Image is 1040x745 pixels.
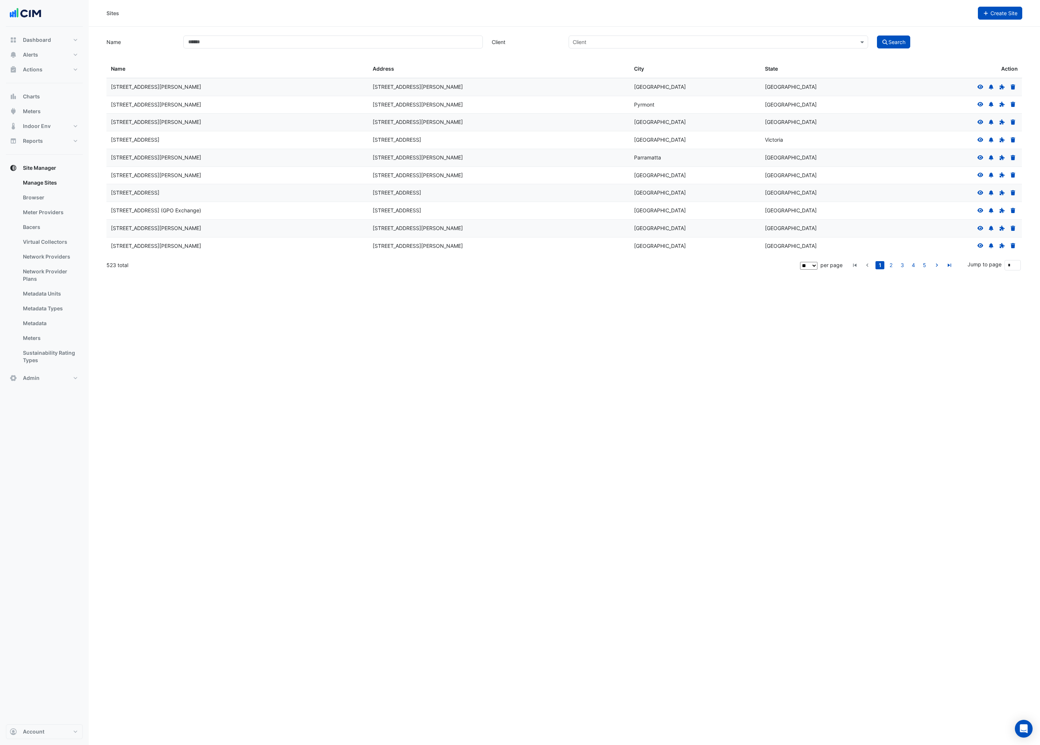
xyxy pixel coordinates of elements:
a: Delete Site [1010,225,1016,231]
div: [STREET_ADDRESS][PERSON_NAME] [373,101,626,109]
a: go to first page [850,261,859,269]
a: Metadata Types [17,301,83,316]
div: Pyrmont [634,101,756,109]
span: Action [1001,65,1018,73]
button: Meters [6,104,83,119]
button: Create Site [978,7,1023,20]
span: Create Site [990,10,1017,16]
app-icon: Admin [10,374,17,382]
label: Jump to page [968,260,1002,268]
a: Delete Site [1010,136,1016,143]
label: Name [102,36,179,48]
div: Parramatta [634,154,756,162]
a: Delete Site [1010,189,1016,196]
button: Indoor Env [6,119,83,134]
li: page 5 [919,261,930,269]
span: Alerts [23,51,38,58]
span: Name [111,65,125,72]
span: Meters [23,108,41,115]
div: [GEOGRAPHIC_DATA] [634,242,756,250]
button: Search [877,36,910,48]
div: [GEOGRAPHIC_DATA] [634,189,756,197]
app-icon: Charts [10,93,17,100]
span: Admin [23,374,40,382]
div: [STREET_ADDRESS][PERSON_NAME] [373,242,626,250]
a: go to previous page [863,261,872,269]
a: Delete Site [1010,101,1016,108]
a: go to last page [945,261,954,269]
app-icon: Site Manager [10,164,17,172]
div: [STREET_ADDRESS][PERSON_NAME] [373,154,626,162]
span: Account [23,728,44,735]
span: City [634,65,644,72]
div: Victoria [765,136,887,144]
a: Delete Site [1010,243,1016,249]
div: [GEOGRAPHIC_DATA] [765,154,887,162]
button: Dashboard [6,33,83,47]
div: [STREET_ADDRESS][PERSON_NAME] [111,171,364,180]
div: [STREET_ADDRESS][PERSON_NAME] [373,118,626,127]
li: page 3 [897,261,908,269]
div: [GEOGRAPHIC_DATA] [765,101,887,109]
span: Site Manager [23,164,56,172]
div: [STREET_ADDRESS][PERSON_NAME] [111,154,364,162]
a: Meters [17,331,83,345]
app-icon: Reports [10,137,17,145]
app-icon: Alerts [10,51,17,58]
div: [STREET_ADDRESS][PERSON_NAME] [111,83,364,91]
span: Actions [23,66,43,73]
a: 3 [898,261,907,269]
div: [GEOGRAPHIC_DATA] [765,83,887,91]
div: Open Intercom Messenger [1015,720,1033,738]
li: page 4 [908,261,919,269]
div: [GEOGRAPHIC_DATA] [634,206,756,215]
a: Browser [17,190,83,205]
div: [STREET_ADDRESS][PERSON_NAME] [373,83,626,91]
div: [STREET_ADDRESS][PERSON_NAME] [373,171,626,180]
span: per page [820,262,843,268]
div: [GEOGRAPHIC_DATA] [634,136,756,144]
div: [STREET_ADDRESS] [373,136,626,144]
a: Delete Site [1010,172,1016,178]
a: Delete Site [1010,207,1016,213]
a: Meter Providers [17,205,83,220]
span: Charts [23,93,40,100]
div: 523 total [106,256,799,274]
div: [GEOGRAPHIC_DATA] [634,118,756,127]
a: Metadata [17,316,83,331]
div: [STREET_ADDRESS][PERSON_NAME] [111,224,364,233]
div: [GEOGRAPHIC_DATA] [634,83,756,91]
app-icon: Actions [10,66,17,73]
button: Account [6,724,83,739]
span: Indoor Env [23,122,51,130]
button: Admin [6,371,83,385]
span: State [765,65,778,72]
div: [STREET_ADDRESS] (GPO Exchange) [111,206,364,215]
div: [STREET_ADDRESS] [111,136,364,144]
div: Sites [106,9,119,17]
div: [GEOGRAPHIC_DATA] [765,118,887,127]
button: Reports [6,134,83,148]
a: 1 [875,261,884,269]
div: [STREET_ADDRESS] [373,206,626,215]
div: [GEOGRAPHIC_DATA] [765,206,887,215]
a: Network Providers [17,249,83,264]
span: Reports [23,137,43,145]
a: 5 [920,261,929,269]
button: Charts [6,89,83,104]
app-icon: Indoor Env [10,122,17,130]
a: Metadata Units [17,286,83,301]
div: [STREET_ADDRESS][PERSON_NAME] [111,118,364,127]
button: Alerts [6,47,83,62]
label: Client [487,36,564,48]
span: Address [373,65,394,72]
app-icon: Meters [10,108,17,115]
a: 4 [909,261,918,269]
div: [STREET_ADDRESS] [111,189,364,197]
div: [STREET_ADDRESS] [373,189,626,197]
div: [GEOGRAPHIC_DATA] [765,224,887,233]
li: page 1 [874,261,885,269]
a: Sustainability Rating Types [17,345,83,368]
a: Delete Site [1010,119,1016,125]
app-icon: Dashboard [10,36,17,44]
